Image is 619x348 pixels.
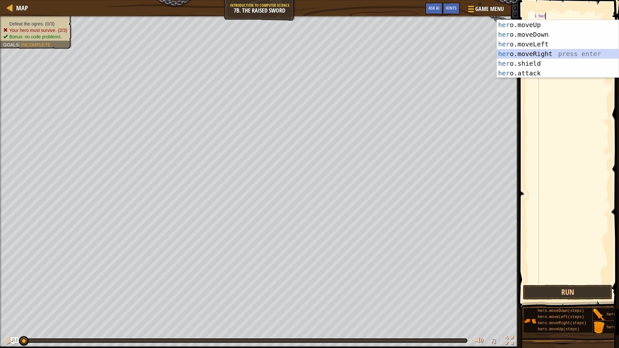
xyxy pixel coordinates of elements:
[489,335,500,348] button: ♫
[3,21,67,27] li: Defeat the ogres.
[3,34,67,40] li: Bonus: no code problems.
[490,336,497,345] span: ♫
[19,42,21,47] span: :
[528,19,539,26] div: 2
[3,335,16,348] button: Ctrl + P: Pause
[538,327,580,332] span: hero.moveUp(steps)
[13,4,28,12] a: Map
[3,27,67,34] li: Your hero must survive.
[503,335,516,348] button: Toggle fullscreen
[593,322,605,334] img: portrait.png
[11,337,18,345] button: Ask AI
[528,13,539,19] div: 1
[446,5,457,11] span: Hints
[538,309,584,313] span: hero.moveDown(steps)
[3,42,19,47] span: Goals
[473,335,486,348] button: Adjust volume
[425,3,443,15] button: Ask AI
[523,285,612,300] button: Run
[9,34,62,39] span: Bonus: no code problems.
[9,21,54,26] span: Defeat the ogres. (0/3)
[524,315,536,327] img: portrait.png
[538,315,584,319] span: hero.moveLeft(steps)
[538,321,586,325] span: hero.moveRight(steps)
[16,4,28,12] span: Map
[475,5,504,13] span: Game Menu
[21,42,51,47] span: Incomplete
[9,28,67,33] span: Your hero must survive. (2/3)
[428,5,439,11] span: Ask AI
[463,3,508,18] button: Game Menu
[593,309,605,321] img: portrait.png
